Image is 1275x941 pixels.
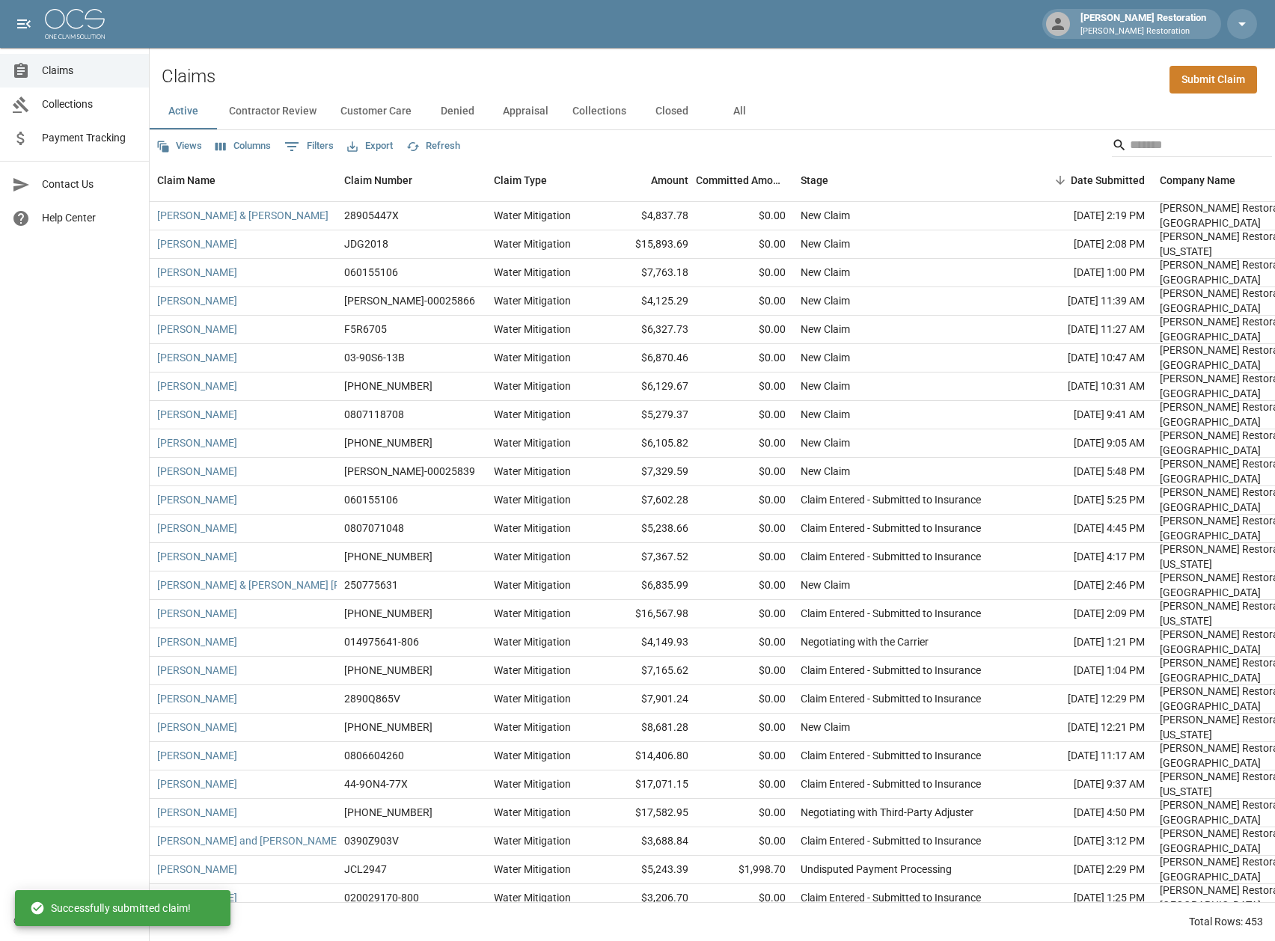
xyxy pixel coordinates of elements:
[706,94,773,129] button: All
[157,236,237,251] a: [PERSON_NAME]
[42,63,137,79] span: Claims
[801,492,981,507] div: Claim Entered - Submitted to Insurance
[157,577,411,592] a: [PERSON_NAME] & [PERSON_NAME] [PERSON_NAME]
[801,236,850,251] div: New Claim
[696,259,793,287] div: $0.00
[599,287,696,316] div: $4,125.29
[1071,159,1145,201] div: Date Submitted
[344,606,432,621] div: 01-009-290401
[1018,515,1152,543] div: [DATE] 4:45 PM
[157,322,237,337] a: [PERSON_NAME]
[494,265,571,280] div: Water Mitigation
[150,94,217,129] button: Active
[344,663,432,678] div: 01-009-282132
[696,827,793,856] div: $0.00
[599,344,696,373] div: $6,870.46
[696,770,793,799] div: $0.00
[494,890,571,905] div: Water Mitigation
[494,805,571,820] div: Water Mitigation
[157,464,237,479] a: [PERSON_NAME]
[1018,827,1152,856] div: [DATE] 3:12 PM
[560,94,638,129] button: Collections
[494,322,571,337] div: Water Mitigation
[157,378,237,393] a: [PERSON_NAME]
[599,571,696,600] div: $6,835.99
[801,805,973,820] div: Negotiating with Third-Party Adjuster
[328,94,424,129] button: Customer Care
[599,316,696,344] div: $6,327.73
[696,657,793,685] div: $0.00
[801,464,850,479] div: New Claim
[157,833,340,848] a: [PERSON_NAME] and [PERSON_NAME]
[157,159,215,201] div: Claim Name
[1018,571,1152,600] div: [DATE] 2:46 PM
[344,862,387,877] div: JCL2947
[696,628,793,657] div: $0.00
[801,691,981,706] div: Claim Entered - Submitted to Insurance
[1074,10,1212,37] div: [PERSON_NAME] Restoration
[157,521,237,536] a: [PERSON_NAME]
[42,96,137,112] span: Collections
[494,435,571,450] div: Water Mitigation
[1018,458,1152,486] div: [DATE] 5:48 PM
[1018,856,1152,884] div: [DATE] 2:29 PM
[801,862,952,877] div: Undisputed Payment Processing
[150,94,1275,129] div: dynamic tabs
[696,287,793,316] div: $0.00
[494,833,571,848] div: Water Mitigation
[801,435,850,450] div: New Claim
[599,159,696,201] div: Amount
[599,259,696,287] div: $7,763.18
[344,293,475,308] div: PRAH-00025866
[157,606,237,621] a: [PERSON_NAME]
[157,862,237,877] a: [PERSON_NAME]
[1018,287,1152,316] div: [DATE] 11:39 AM
[801,549,981,564] div: Claim Entered - Submitted to Insurance
[801,606,981,621] div: Claim Entered - Submitted to Insurance
[696,159,786,201] div: Committed Amount
[1018,742,1152,770] div: [DATE] 11:17 AM
[494,236,571,251] div: Water Mitigation
[599,714,696,742] div: $8,681.28
[343,135,397,158] button: Export
[344,833,399,848] div: 0390Z903V
[1018,884,1152,913] div: [DATE] 1:25 PM
[30,895,191,922] div: Successfully submitted claim!
[599,657,696,685] div: $7,165.62
[696,429,793,458] div: $0.00
[344,577,398,592] div: 250775631
[344,691,400,706] div: 2890Q865V
[42,210,137,226] span: Help Center
[403,135,464,158] button: Refresh
[1018,657,1152,685] div: [DATE] 1:04 PM
[599,230,696,259] div: $15,893.69
[494,549,571,564] div: Water Mitigation
[696,685,793,714] div: $0.00
[599,884,696,913] div: $3,206.70
[157,407,237,422] a: [PERSON_NAME]
[801,634,929,649] div: Negotiating with the Carrier
[599,827,696,856] div: $3,688.84
[696,159,793,201] div: Committed Amount
[599,543,696,571] div: $7,367.52
[494,748,571,763] div: Water Mitigation
[801,265,850,280] div: New Claim
[9,9,39,39] button: open drawer
[793,159,1018,201] div: Stage
[696,884,793,913] div: $0.00
[494,634,571,649] div: Water Mitigation
[801,293,850,308] div: New Claim
[486,159,599,201] div: Claim Type
[801,720,850,735] div: New Claim
[344,492,398,507] div: 060155106
[801,776,981,791] div: Claim Entered - Submitted to Insurance
[344,720,432,735] div: 01-009-277855
[1018,685,1152,714] div: [DATE] 12:29 PM
[494,208,571,223] div: Water Mitigation
[696,515,793,543] div: $0.00
[696,742,793,770] div: $0.00
[157,492,237,507] a: [PERSON_NAME]
[157,748,237,763] a: [PERSON_NAME]
[494,606,571,621] div: Water Mitigation
[801,890,981,905] div: Claim Entered - Submitted to Insurance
